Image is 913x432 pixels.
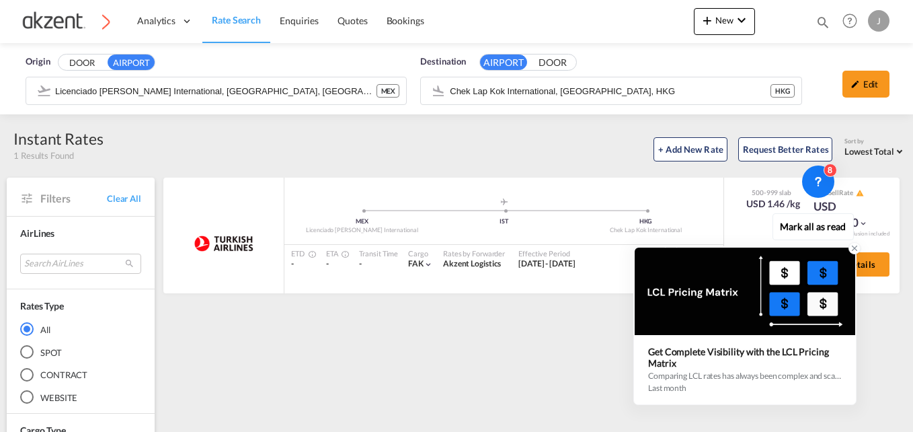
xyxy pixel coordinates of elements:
[280,15,319,26] span: Enquiries
[738,137,832,161] button: Request Better Rates
[443,258,505,270] div: Akzent Logistics
[844,137,906,146] div: Sort by
[828,188,839,196] span: Sell
[20,391,141,404] md-radio-button: WEBSITE
[58,55,106,71] button: DOOR
[26,55,50,69] span: Origin
[387,15,424,26] span: Bookings
[575,226,717,235] div: Chek Lap Kok International
[408,258,424,268] span: FAK
[20,299,64,313] div: Rates Type
[518,258,575,268] span: [DATE] - [DATE]
[291,248,313,258] div: ETD
[433,217,575,226] div: IST
[838,9,861,32] span: Help
[291,226,433,235] div: Licenciado [PERSON_NAME] International
[326,258,329,268] span: -
[26,77,406,104] md-input-container: Licenciado Benito Juarez International, Mexico City, MEX
[746,197,800,211] div: USD 1.46 /kg
[376,84,400,98] div: MEX
[518,248,575,258] div: Effective Period
[212,14,261,26] span: Rate Search
[291,217,433,226] div: MEX
[868,10,889,32] div: J
[338,15,367,26] span: Quotes
[850,79,860,89] md-icon: icon-pencil
[20,322,141,336] md-radio-button: All
[842,71,889,98] div: icon-pencilEdit
[13,149,74,161] span: 1 Results Found
[137,14,175,28] span: Analytics
[733,12,750,28] md-icon: icon-chevron-down
[653,137,727,161] button: + Add New Rate
[194,227,253,260] img: Turkish Airlines Inc.
[480,55,527,70] button: AIRPORT
[529,55,576,71] button: DOOR
[359,248,398,258] div: Transit Time
[291,258,294,268] span: -
[305,250,313,258] md-icon: Estimated Time Of Departure
[408,248,433,258] div: Cargo
[107,192,141,205] span: Clear All
[496,199,512,205] md-icon: assets/icons/custom/roll-o-plane.svg
[326,248,346,258] div: ETA
[816,15,830,30] md-icon: icon-magnify
[450,81,770,101] input: Search by Airport
[55,81,376,101] input: Search by Airport
[518,258,575,270] div: 01 Sep 2025 - 30 Sep 2025
[575,217,717,226] div: HKG
[421,77,801,104] md-input-container: Chek Lap Kok International, Hong Kong, HKG
[813,188,881,199] div: Total Rate
[443,258,501,268] span: Akzent Logistics
[813,199,881,231] div: USD 1,116.30
[20,368,141,382] md-radio-button: CONTRACT
[40,191,107,206] span: Filters
[13,128,104,149] div: Instant Rates
[20,6,111,36] img: c72fcea0ad0611ed966209c23b7bd3dd.png
[699,12,715,28] md-icon: icon-plus 400-fg
[359,258,398,270] div: -
[338,250,346,258] md-icon: Estimated Time Of Arrival
[816,15,830,35] div: icon-magnify
[424,260,433,269] md-icon: icon-chevron-down
[856,189,864,197] md-icon: icon-alert
[770,84,795,98] div: HKG
[699,15,750,26] span: New
[743,188,800,197] div: 500-999 slab
[108,55,155,70] button: AIRPORT
[844,146,894,157] span: Lowest Total
[443,248,505,258] div: Rates by Forwarder
[20,227,54,239] span: AirLines
[420,55,466,69] span: Destination
[838,9,868,34] div: Help
[855,188,864,198] button: icon-alert
[844,143,906,158] md-select: Select: Lowest Total
[20,345,141,359] md-radio-button: SPOT
[694,8,755,35] button: icon-plus 400-fgNewicon-chevron-down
